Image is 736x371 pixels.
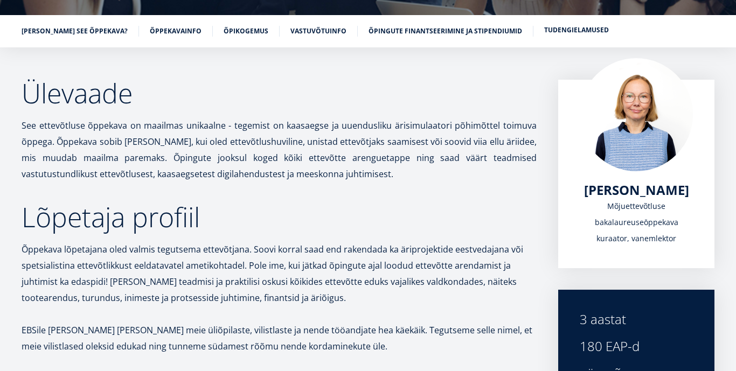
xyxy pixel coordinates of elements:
[580,338,693,354] div: 180 EAP-d
[3,120,10,127] input: Ettevõtlus ja ärijuhtimine (päevaõpe)
[22,322,537,354] p: EBSile [PERSON_NAME] [PERSON_NAME] meie üliõpilaste, vilistlaste ja nende tööandjate hea käekäik....
[22,26,128,37] a: [PERSON_NAME] see õppekava?
[580,198,693,247] div: Mõjuettevõtluse bakalaureuseōppekava kuraator, vanemlektor
[3,148,10,155] input: Mõjuettevõtlus
[258,1,307,10] span: Perekonnanimi
[584,181,689,199] span: [PERSON_NAME]
[22,80,537,107] h2: Ülevaade
[3,106,10,113] input: Ettevõtlus ja ärijuhtimine (sessioonõpe), õpingute algus [DATE]
[224,26,268,37] a: Õpikogemus
[369,26,522,37] a: Õpingute finantseerimine ja stipendiumid
[150,26,202,37] a: Õppekavainfo
[584,182,689,198] a: [PERSON_NAME]
[3,134,10,141] input: Rahvusvaheline ärijuhtimine
[290,26,346,37] a: Vastuvõtuinfo
[22,204,537,230] h2: Lõpetaja profiil
[12,148,62,157] span: Mõjuettevõtlus
[22,117,537,182] p: See ettevõtluse õppekava on maailmas unikaalne - tegemist on kaasaegse ja uuendusliku ärisimulaat...
[544,25,609,36] a: Tudengielamused
[12,134,103,143] span: Rahvusvaheline ärijuhtimine
[12,106,212,115] span: Ettevõtlus ja ärijuhtimine (sessioonõpe), õpingute algus [DATE]
[580,311,693,327] div: 3 aastat
[22,241,537,306] p: Õppekava lõpetajana oled valmis tegutsema ettevõtjana. Soovi korral saad end rakendada ka äriproj...
[580,58,693,171] img: Marge Taks
[12,120,130,129] span: Ettevõtlus ja ärijuhtimine (päevaõpe)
